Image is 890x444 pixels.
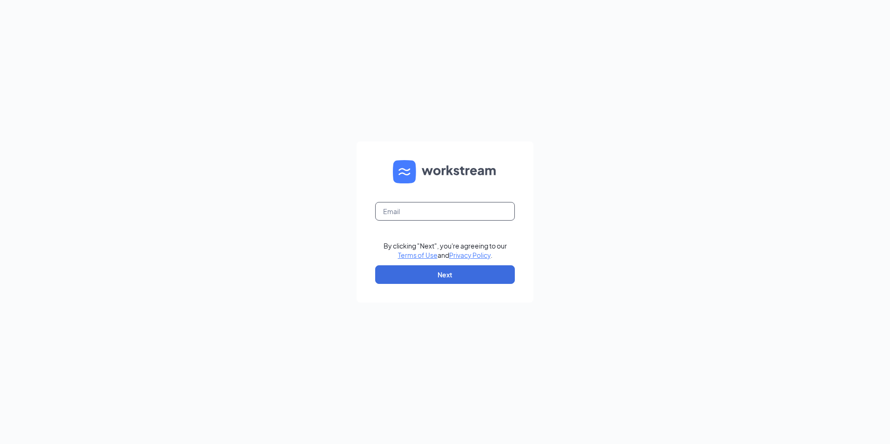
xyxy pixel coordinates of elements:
input: Email [375,202,515,221]
div: By clicking "Next", you're agreeing to our and . [384,241,507,260]
a: Terms of Use [398,251,438,259]
a: Privacy Policy [449,251,491,259]
button: Next [375,265,515,284]
img: WS logo and Workstream text [393,160,497,183]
